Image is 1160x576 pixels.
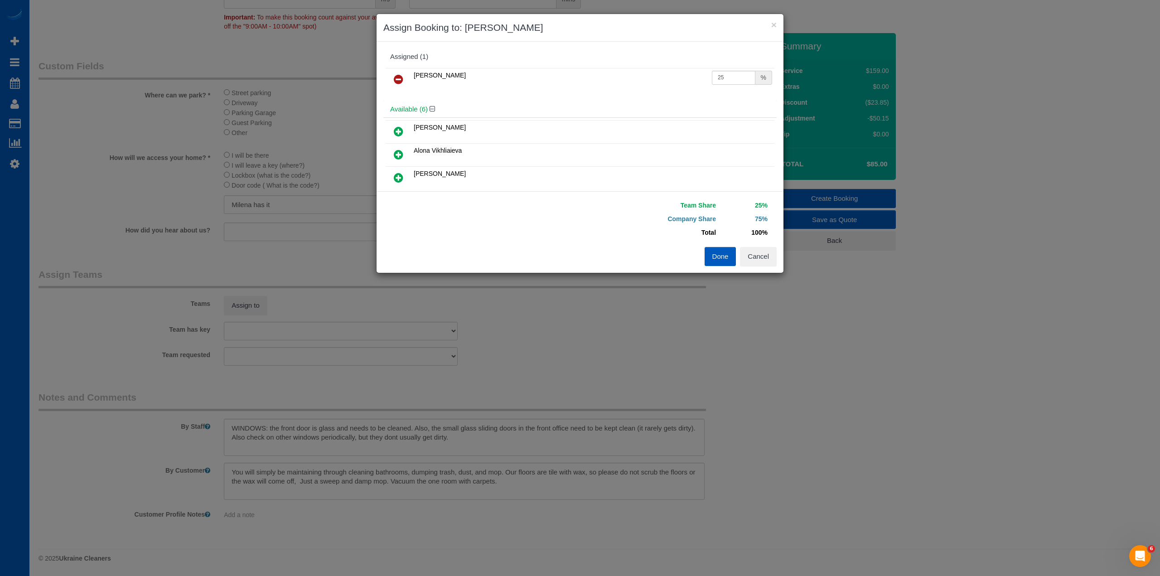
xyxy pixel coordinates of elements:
[390,53,770,61] div: Assigned (1)
[383,21,777,34] h3: Assign Booking to: [PERSON_NAME]
[705,247,736,266] button: Done
[414,124,466,131] span: [PERSON_NAME]
[718,212,770,226] td: 75%
[587,212,718,226] td: Company Share
[740,247,777,266] button: Cancel
[414,170,466,177] span: [PERSON_NAME]
[414,147,462,154] span: Alona Vikhliaieva
[587,198,718,212] td: Team Share
[718,198,770,212] td: 25%
[718,226,770,239] td: 100%
[755,71,772,85] div: %
[1129,545,1151,567] iframe: Intercom live chat
[414,72,466,79] span: [PERSON_NAME]
[771,20,777,29] button: ×
[390,106,770,113] h4: Available (6)
[1148,545,1155,552] span: 6
[587,226,718,239] td: Total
